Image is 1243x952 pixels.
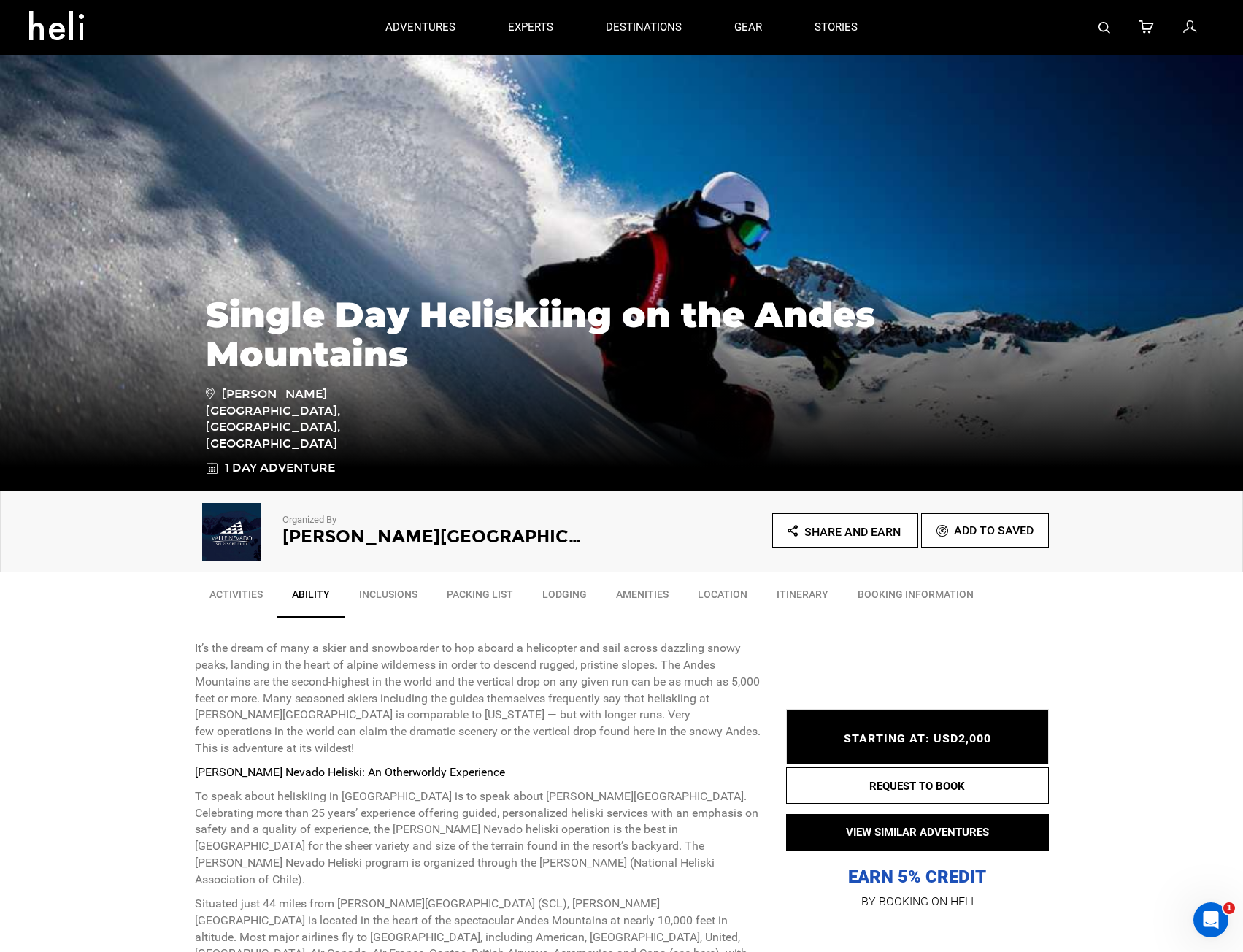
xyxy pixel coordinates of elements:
h2: [PERSON_NAME][GEOGRAPHIC_DATA] [GEOGRAPHIC_DATA] [282,527,582,546]
span: 1 [1223,902,1235,914]
span: [PERSON_NAME][GEOGRAPHIC_DATA], [GEOGRAPHIC_DATA], [GEOGRAPHIC_DATA] [206,385,414,453]
span: Share and Earn [804,525,901,539]
a: Itinerary [762,580,843,616]
p: adventures [385,20,455,35]
p: To speak about heliskiing in [GEOGRAPHIC_DATA] is to speak about [PERSON_NAME][GEOGRAPHIC_DATA]. ... [195,788,764,888]
a: Location [683,580,762,616]
strong: [PERSON_NAME] Nevado Heliski: An Otherworldy Experience [195,765,505,779]
a: Activities [195,580,277,616]
a: BOOKING INFORMATION [843,580,988,616]
span: Add To Saved [954,523,1034,537]
button: VIEW SIMILAR ADVENTURES [786,814,1049,851]
p: BY BOOKING ON HELI [786,891,1049,912]
img: 9c1864d4b621a9b97a927ae13930b216.png [195,503,268,561]
span: 1 Day Adventure [225,460,335,477]
a: Amenities [601,580,683,616]
p: experts [508,20,553,35]
p: destinations [606,20,682,35]
p: Organized By [282,513,582,527]
span: STARTING AT: USD2,000 [844,732,991,745]
iframe: Intercom live chat [1193,902,1228,937]
a: Packing List [432,580,528,616]
p: It’s the dream of many a skier and snowboarder to hop aboard a helicopter and sail across dazzlin... [195,640,764,757]
a: Inclusions [345,580,432,616]
p: EARN 5% CREDIT [786,720,1049,888]
a: Ability [277,580,345,618]
button: REQUEST TO BOOK [786,767,1049,804]
a: Lodging [528,580,601,616]
img: search-bar-icon.svg [1098,22,1110,34]
h1: Single Day Heliskiing on the Andes Mountains [206,295,1038,374]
